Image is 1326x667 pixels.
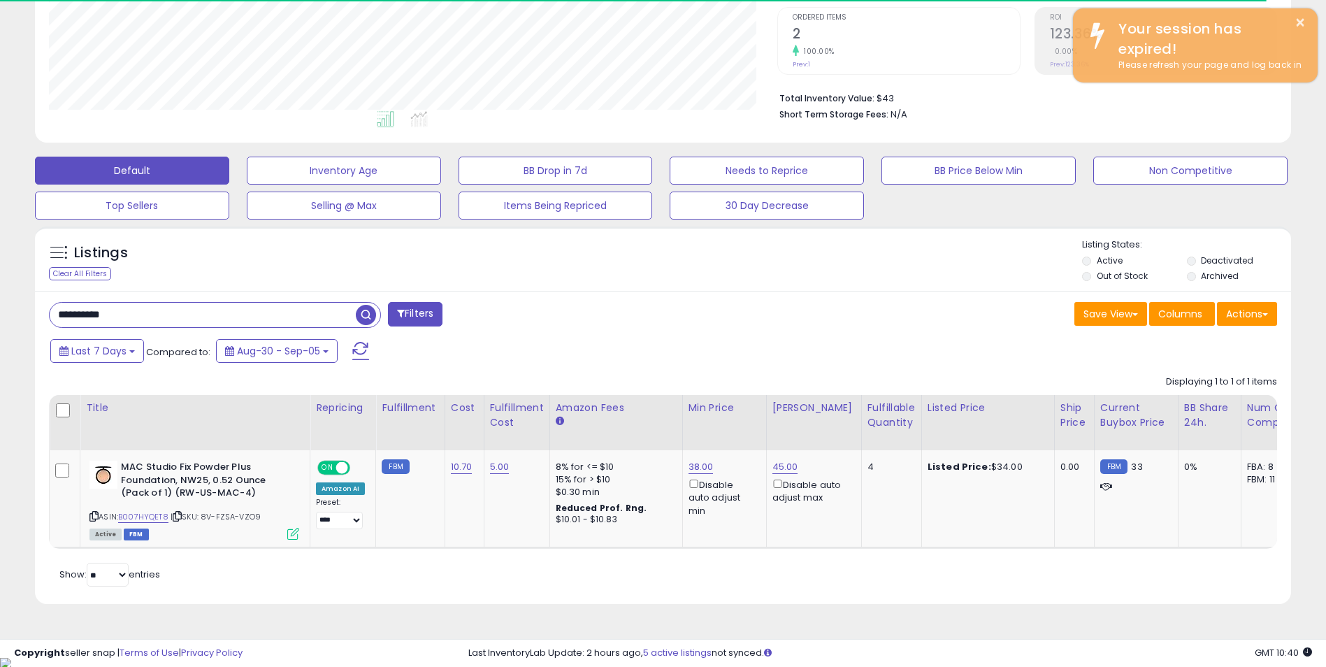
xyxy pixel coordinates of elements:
[118,511,168,523] a: B007HYQET8
[1184,401,1235,430] div: BB Share 24h.
[779,108,888,120] b: Short Term Storage Fees:
[181,646,243,659] a: Privacy Policy
[928,461,1044,473] div: $34.00
[793,14,1019,22] span: Ordered Items
[1295,14,1306,31] button: ×
[1201,254,1253,266] label: Deactivated
[689,401,761,415] div: Min Price
[1184,461,1230,473] div: 0%
[928,460,991,473] b: Listed Price:
[89,529,122,540] span: All listings currently available for purchase on Amazon
[1093,157,1288,185] button: Non Competitive
[867,461,911,473] div: 4
[247,192,441,220] button: Selling @ Max
[171,511,261,522] span: | SKU: 8V-FZSA-VZO9
[319,462,336,474] span: ON
[556,415,564,428] small: Amazon Fees.
[1108,59,1307,72] div: Please refresh your page and log back in
[772,401,856,415] div: [PERSON_NAME]
[382,401,438,415] div: Fulfillment
[382,459,409,474] small: FBM
[1131,460,1142,473] span: 33
[146,345,210,359] span: Compared to:
[316,401,370,415] div: Repricing
[71,344,127,358] span: Last 7 Days
[867,401,916,430] div: Fulfillable Quantity
[1247,461,1293,473] div: FBA: 8
[1201,270,1239,282] label: Archived
[35,157,229,185] button: Default
[689,460,714,474] a: 38.00
[556,473,672,486] div: 15% for > $10
[556,514,672,526] div: $10.01 - $10.83
[89,461,299,538] div: ASIN:
[216,339,338,363] button: Aug-30 - Sep-05
[50,339,144,363] button: Last 7 Days
[1060,461,1083,473] div: 0.00
[59,568,160,581] span: Show: entries
[556,502,647,514] b: Reduced Prof. Rng.
[459,157,653,185] button: BB Drop in 7d
[1247,473,1293,486] div: FBM: 11
[1050,60,1089,69] small: Prev: 123.36%
[1255,646,1312,659] span: 2025-09-15 10:40 GMT
[556,486,672,499] div: $0.30 min
[247,157,441,185] button: Inventory Age
[348,462,370,474] span: OFF
[1217,302,1277,326] button: Actions
[670,192,864,220] button: 30 Day Decrease
[1074,302,1147,326] button: Save View
[689,477,756,517] div: Disable auto adjust min
[35,192,229,220] button: Top Sellers
[121,461,291,503] b: MAC Studio Fix Powder Plus Foundation, NW25, 0.52 Ounce (Pack of 1) (RW-US-MAC-4)
[14,647,243,660] div: seller snap | |
[1149,302,1215,326] button: Columns
[799,46,835,57] small: 100.00%
[316,482,365,495] div: Amazon AI
[1158,307,1202,321] span: Columns
[89,461,117,489] img: 3158-2EK7vL._SL40_.jpg
[1100,459,1127,474] small: FBM
[237,344,320,358] span: Aug-30 - Sep-05
[881,157,1076,185] button: BB Price Below Min
[120,646,179,659] a: Terms of Use
[1082,238,1291,252] p: Listing States:
[1247,401,1298,430] div: Num of Comp.
[1050,26,1276,45] h2: 123.36%
[490,401,544,430] div: Fulfillment Cost
[928,401,1048,415] div: Listed Price
[316,498,365,529] div: Preset:
[793,26,1019,45] h2: 2
[451,401,478,415] div: Cost
[772,460,798,474] a: 45.00
[49,267,111,280] div: Clear All Filters
[1097,270,1148,282] label: Out of Stock
[556,401,677,415] div: Amazon Fees
[459,192,653,220] button: Items Being Repriced
[779,89,1267,106] li: $43
[490,460,510,474] a: 5.00
[643,646,712,659] a: 5 active listings
[14,646,65,659] strong: Copyright
[86,401,304,415] div: Title
[1166,375,1277,389] div: Displaying 1 to 1 of 1 items
[891,108,907,121] span: N/A
[772,477,851,504] div: Disable auto adjust max
[1108,19,1307,59] div: Your session has expired!
[451,460,473,474] a: 10.70
[779,92,874,104] b: Total Inventory Value:
[124,529,149,540] span: FBM
[1100,401,1172,430] div: Current Buybox Price
[468,647,1312,660] div: Last InventoryLab Update: 2 hours ago, not synced.
[388,302,442,327] button: Filters
[793,60,810,69] small: Prev: 1
[1050,46,1078,57] small: 0.00%
[74,243,128,263] h5: Listings
[1097,254,1123,266] label: Active
[1060,401,1088,430] div: Ship Price
[670,157,864,185] button: Needs to Reprice
[556,461,672,473] div: 8% for <= $10
[1050,14,1276,22] span: ROI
